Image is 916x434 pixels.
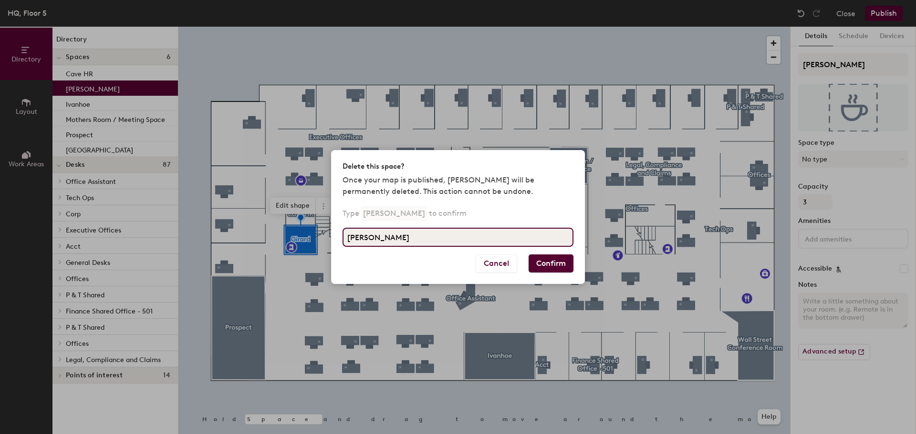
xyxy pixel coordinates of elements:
p: Once your map is published, [PERSON_NAME] will be permanently deleted. This action cannot be undone. [343,174,573,197]
button: Confirm [529,254,573,273]
button: Cancel [476,254,517,273]
p: Type to confirm [343,206,467,221]
h2: Delete this space? [343,161,405,172]
p: [PERSON_NAME] [361,206,427,221]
